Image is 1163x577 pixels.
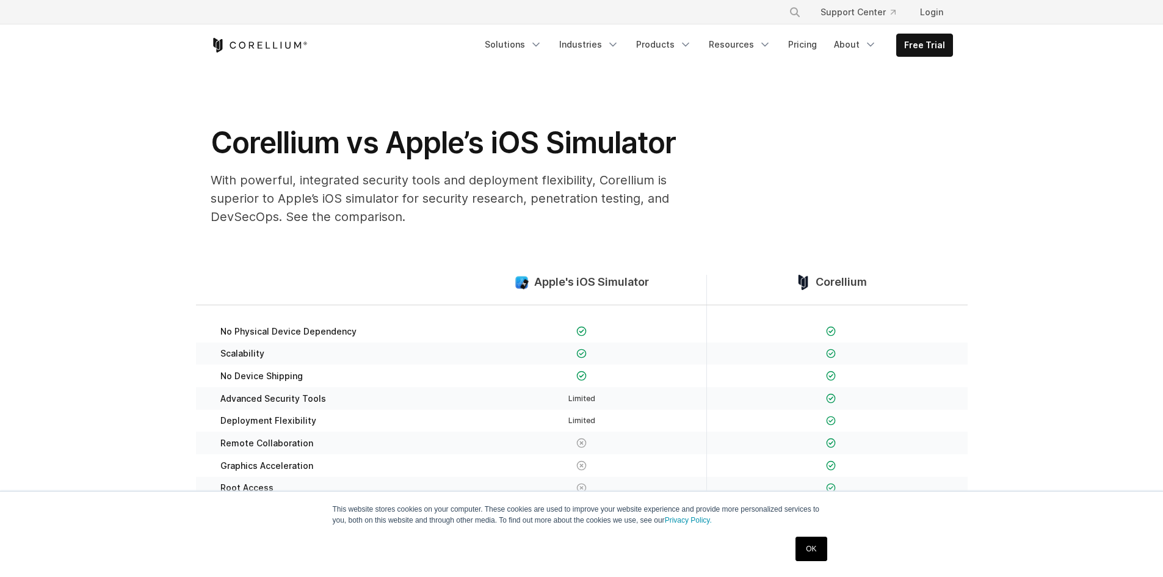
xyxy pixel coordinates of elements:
[811,1,905,23] a: Support Center
[220,460,313,471] span: Graphics Acceleration
[576,326,587,336] img: Checkmark
[220,482,274,493] span: Root Access
[826,460,836,471] img: Checkmark
[784,1,806,23] button: Search
[552,34,626,56] a: Industries
[220,438,313,449] span: Remote Collaboration
[211,125,699,161] h1: Corellium vs Apple’s iOS Simulator
[826,416,836,426] img: Checkmark
[826,483,836,493] img: Checkmark
[211,171,699,226] p: With powerful, integrated security tools and deployment flexibility, Corellium is superior to App...
[220,415,316,426] span: Deployment Flexibility
[576,483,587,493] img: X
[826,393,836,404] img: Checkmark
[701,34,778,56] a: Resources
[568,394,595,403] span: Limited
[774,1,953,23] div: Navigation Menu
[781,34,824,56] a: Pricing
[477,34,549,56] a: Solutions
[897,34,952,56] a: Free Trial
[816,275,867,289] span: Corellium
[477,34,953,57] div: Navigation Menu
[211,38,308,53] a: Corellium Home
[826,438,836,448] img: Checkmark
[826,371,836,381] img: Checkmark
[910,1,953,23] a: Login
[629,34,699,56] a: Products
[576,371,587,381] img: Checkmark
[795,537,827,561] a: OK
[576,460,587,471] img: X
[514,275,529,290] img: compare_ios-simulator--large
[220,326,357,337] span: No Physical Device Dependency
[220,371,303,382] span: No Device Shipping
[333,504,831,526] p: This website stores cookies on your computer. These cookies are used to improve your website expe...
[665,516,712,524] a: Privacy Policy.
[826,326,836,336] img: Checkmark
[568,416,595,425] span: Limited
[827,34,884,56] a: About
[534,275,649,289] span: Apple's iOS Simulator
[220,348,264,359] span: Scalability
[576,438,587,448] img: X
[220,393,326,404] span: Advanced Security Tools
[826,349,836,359] img: Checkmark
[576,349,587,359] img: Checkmark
